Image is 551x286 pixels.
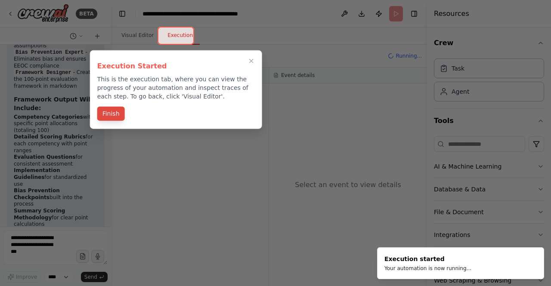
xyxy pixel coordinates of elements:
[384,265,471,272] div: Your automation is now running...
[116,8,128,20] button: Hide left sidebar
[97,107,125,121] button: Finish
[384,255,471,263] div: Execution started
[97,61,255,71] h3: Execution Started
[246,56,257,66] button: Close walkthrough
[97,75,255,101] p: This is the execution tab, where you can view the progress of your automation and inspect traces ...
